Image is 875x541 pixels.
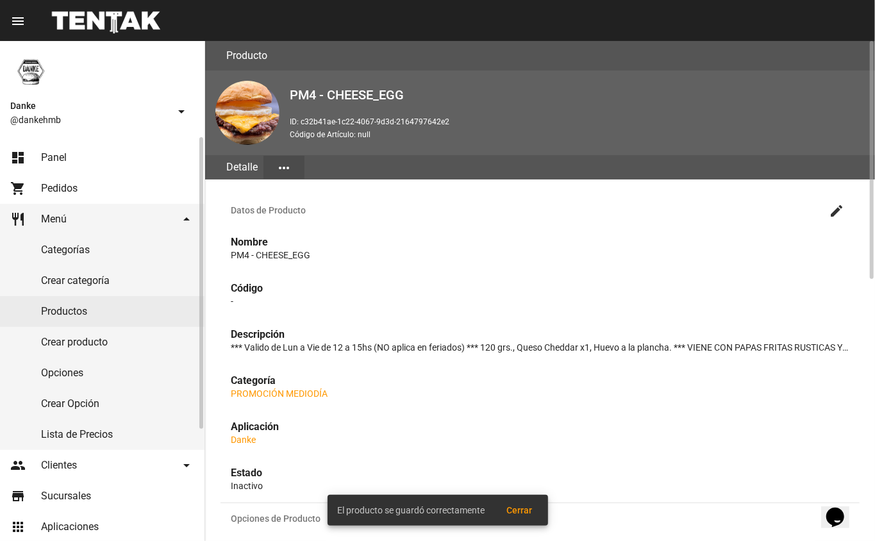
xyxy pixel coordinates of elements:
[231,513,824,524] span: Opciones de Producto
[231,435,256,445] a: Danke
[10,113,169,126] span: @dankehmb
[10,51,51,92] img: 1d4517d0-56da-456b-81f5-6111ccf01445.png
[231,282,263,294] strong: Código
[10,181,26,196] mat-icon: shopping_cart
[10,98,169,113] span: Danke
[821,490,862,528] iframe: chat widget
[179,458,194,473] mat-icon: arrow_drop_down
[231,236,268,248] strong: Nombre
[231,467,262,479] strong: Estado
[231,420,279,433] strong: Aplicación
[231,205,824,215] span: Datos de Producto
[231,249,849,262] p: PM4 - CHEESE_EGG
[231,295,849,308] p: -
[231,479,849,492] p: Inactivo
[824,197,849,223] button: Editar
[41,182,78,195] span: Pedidos
[41,490,91,503] span: Sucursales
[231,388,328,399] a: PROMOCIÓN MEDIODÍA
[231,374,276,387] strong: Categoría
[10,150,26,165] mat-icon: dashboard
[829,203,844,219] mat-icon: create
[41,459,77,472] span: Clientes
[221,155,263,179] div: Detalle
[10,13,26,29] mat-icon: menu
[497,499,543,522] button: Cerrar
[41,151,67,164] span: Panel
[10,519,26,535] mat-icon: apps
[507,505,533,515] span: Cerrar
[231,341,849,354] p: *** Valido de Lun a Vie de 12 a 15hs (NO aplica en feriados) *** 120 grs., Queso Cheddar x1, Huev...
[10,488,26,504] mat-icon: store
[263,156,304,179] button: Elegir sección
[174,104,189,119] mat-icon: arrow_drop_down
[231,328,285,340] strong: Descripción
[290,128,865,141] p: Código de Artículo: null
[276,160,292,176] mat-icon: more_horiz
[226,47,267,65] h3: Producto
[10,458,26,473] mat-icon: people
[215,81,279,145] img: 32798bc7-b8d8-4720-a981-b748d0984708.png
[338,504,485,517] span: El producto se guardó correctamente
[290,115,865,128] p: ID: c32b41ae-1c22-4067-9d3d-2164797642e2
[41,213,67,226] span: Menú
[179,212,194,227] mat-icon: arrow_drop_down
[290,85,865,105] h2: PM4 - CHEESE_EGG
[41,520,99,533] span: Aplicaciones
[10,212,26,227] mat-icon: restaurant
